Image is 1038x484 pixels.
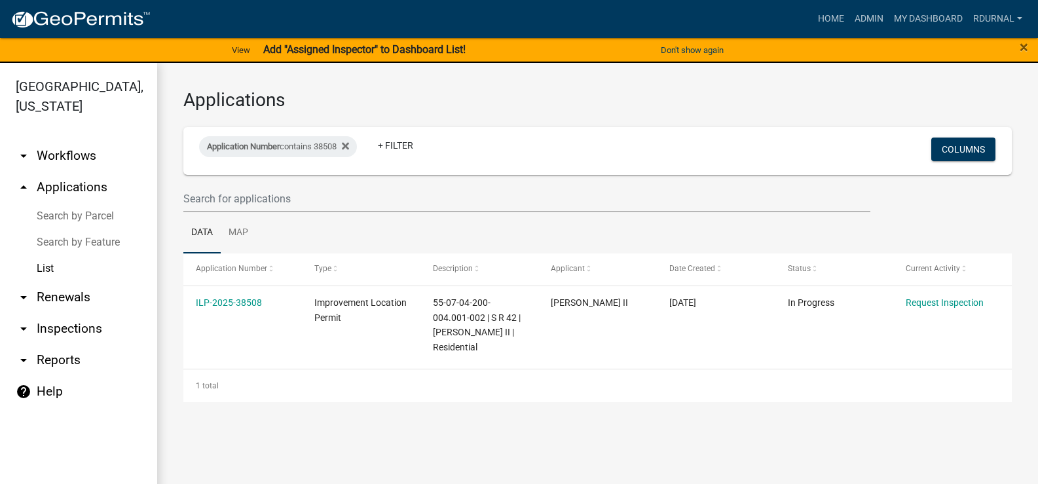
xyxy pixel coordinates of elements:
[657,253,775,285] datatable-header-cell: Date Created
[227,39,255,61] a: View
[906,264,960,273] span: Current Activity
[16,148,31,164] i: arrow_drop_down
[656,39,729,61] button: Don't show again
[420,253,538,285] datatable-header-cell: Description
[314,264,331,273] span: Type
[183,212,221,254] a: Data
[183,253,302,285] datatable-header-cell: Application Number
[367,134,424,157] a: + Filter
[196,297,262,308] a: ILP-2025-38508
[199,136,357,157] div: contains 38508
[775,253,894,285] datatable-header-cell: Status
[16,352,31,368] i: arrow_drop_down
[551,264,585,273] span: Applicant
[1020,38,1028,56] span: ×
[196,264,267,273] span: Application Number
[207,141,280,151] span: Application Number
[551,297,628,308] span: Ted Smile II
[263,43,466,56] strong: Add "Assigned Inspector" to Dashboard List!
[16,321,31,337] i: arrow_drop_down
[16,289,31,305] i: arrow_drop_down
[889,7,968,31] a: My Dashboard
[16,179,31,195] i: arrow_drop_up
[221,212,256,254] a: Map
[968,7,1028,31] a: rdurnal
[538,253,657,285] datatable-header-cell: Applicant
[788,264,811,273] span: Status
[183,89,1012,111] h3: Applications
[813,7,849,31] a: Home
[893,253,1012,285] datatable-header-cell: Current Activity
[433,297,521,352] span: 55-07-04-200-004.001-002 | S R 42 | Ted Smile II | Residential
[183,185,870,212] input: Search for applications
[183,369,1012,402] div: 1 total
[16,384,31,400] i: help
[906,297,984,308] a: Request Inspection
[433,264,473,273] span: Description
[314,297,407,323] span: Improvement Location Permit
[1020,39,1028,55] button: Close
[788,297,834,308] span: In Progress
[669,264,715,273] span: Date Created
[931,138,995,161] button: Columns
[849,7,889,31] a: Admin
[669,297,696,308] span: 07/18/2025
[302,253,420,285] datatable-header-cell: Type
